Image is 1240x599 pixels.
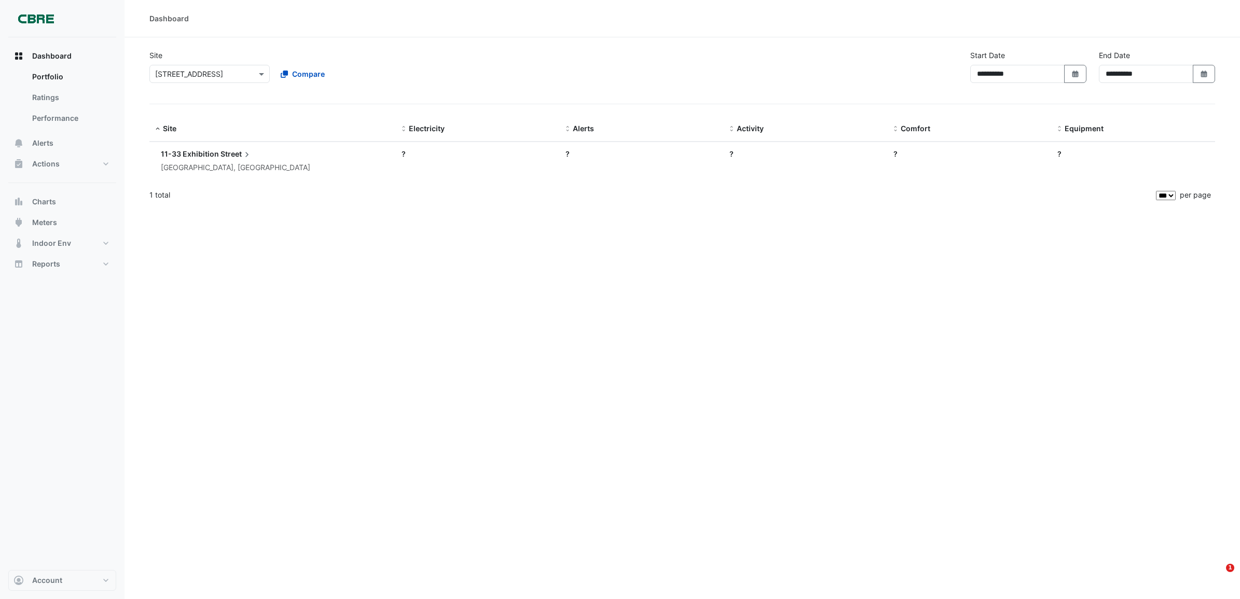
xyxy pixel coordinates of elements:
span: 1 [1226,564,1234,572]
app-icon: Charts [13,197,24,207]
button: Account [8,570,116,591]
label: Site [149,50,162,61]
div: ? [1057,148,1209,159]
app-icon: Actions [13,159,24,169]
span: per page [1180,190,1211,199]
a: Performance [24,108,116,129]
fa-icon: Select Date [1071,69,1080,78]
app-icon: Dashboard [13,51,24,61]
div: ? [566,148,717,159]
button: Actions [8,154,116,174]
app-icon: Alerts [13,138,24,148]
span: Activity [737,124,764,133]
button: Indoor Env [8,233,116,254]
label: Start Date [970,50,1005,61]
span: Actions [32,159,60,169]
div: Dashboard [8,66,116,133]
div: [GEOGRAPHIC_DATA], [GEOGRAPHIC_DATA] [161,162,310,174]
span: Electricity [409,124,445,133]
div: Dashboard [149,13,189,24]
div: ? [729,148,881,159]
span: Reports [32,259,60,269]
button: Dashboard [8,46,116,66]
span: Comfort [901,124,930,133]
label: End Date [1099,50,1130,61]
span: Charts [32,197,56,207]
span: Compare [292,68,325,79]
span: Equipment [1065,124,1104,133]
button: Meters [8,212,116,233]
span: Dashboard [32,51,72,61]
div: ? [402,148,553,159]
a: Portfolio [24,66,116,87]
span: Alerts [32,138,53,148]
span: Meters [32,217,57,228]
img: Company Logo [12,8,59,29]
div: 1 total [149,182,1154,208]
div: ? [893,148,1045,159]
button: Charts [8,191,116,212]
button: Compare [274,65,332,83]
span: Indoor Env [32,238,71,248]
button: Alerts [8,133,116,154]
iframe: Intercom live chat [1205,564,1230,589]
app-icon: Meters [13,217,24,228]
span: Account [32,575,62,586]
fa-icon: Select Date [1200,69,1209,78]
a: Ratings [24,87,116,108]
span: Street [221,148,252,160]
span: Site [163,124,176,133]
button: Reports [8,254,116,274]
app-icon: Reports [13,259,24,269]
app-icon: Indoor Env [13,238,24,248]
span: Alerts [573,124,594,133]
span: 11-33 Exhibition [161,149,219,158]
